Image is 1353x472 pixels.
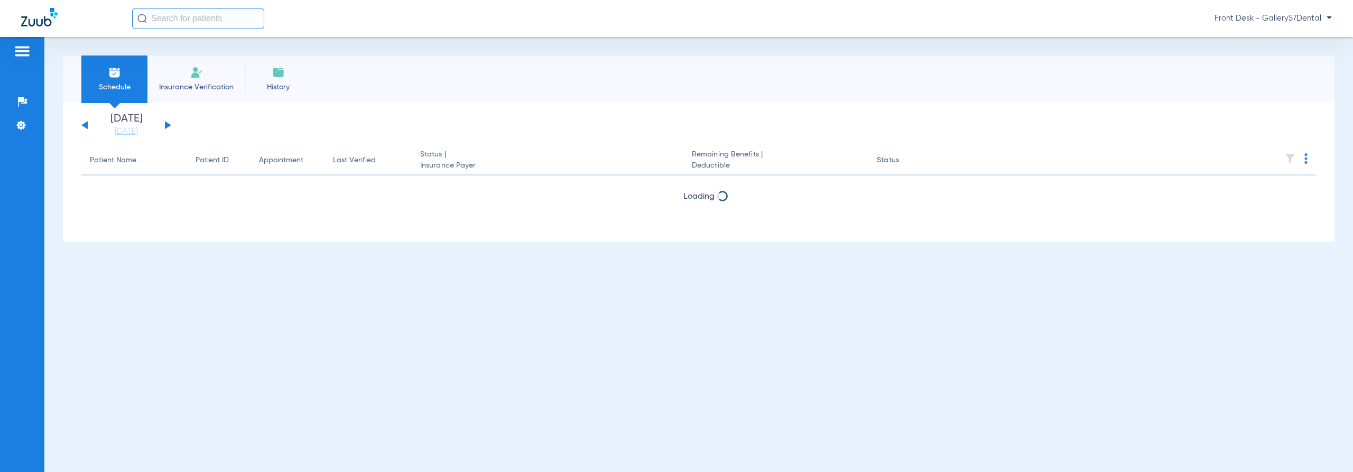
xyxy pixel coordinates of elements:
span: Insurance Verification [155,82,237,92]
th: Status | [412,146,683,175]
span: Loading [683,192,715,201]
img: group-dot-blue.svg [1304,153,1308,164]
div: Last Verified [333,155,403,166]
th: Remaining Benefits | [683,146,868,175]
a: [DATE] [95,126,158,137]
div: Patient ID [196,155,229,166]
img: filter.svg [1285,153,1295,164]
th: Status [868,146,940,175]
span: Front Desk - Gallery57Dental [1215,13,1332,24]
img: Manual Insurance Verification [190,66,203,79]
img: Schedule [108,66,121,79]
span: Schedule [89,82,140,92]
span: Insurance Payer [420,160,675,171]
div: Patient Name [90,155,179,166]
img: History [272,66,285,79]
span: Loading [683,220,715,229]
li: [DATE] [95,114,158,137]
div: Patient ID [196,155,242,166]
img: Search Icon [137,14,147,23]
img: hamburger-icon [14,45,31,58]
div: Patient Name [90,155,136,166]
input: Search for patients [132,8,264,29]
img: Zuub Logo [21,8,58,26]
div: Appointment [259,155,316,166]
span: Deductible [692,160,860,171]
div: Appointment [259,155,303,166]
div: Last Verified [333,155,376,166]
span: History [253,82,303,92]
